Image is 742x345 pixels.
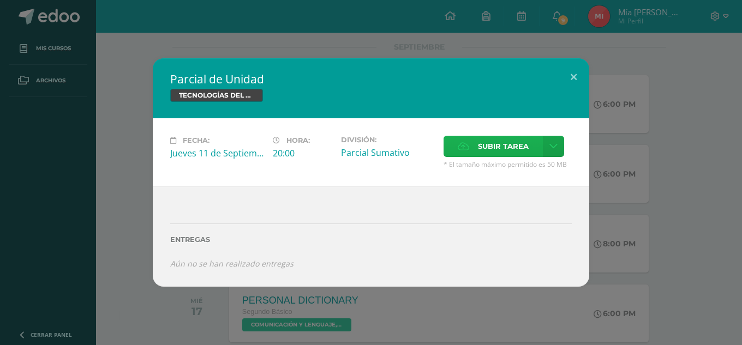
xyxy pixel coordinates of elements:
button: Close (Esc) [558,58,589,95]
span: Fecha: [183,136,210,144]
div: 20:00 [273,147,332,159]
label: Entregas [170,235,572,244]
div: Jueves 11 de Septiembre [170,147,264,159]
i: Aún no se han realizado entregas [170,258,294,269]
label: División: [341,136,435,144]
h2: Parcial de Unidad [170,71,572,87]
span: TECNOLOGÍAS DEL APRENDIZAJE Y LA COMUNICACIÓN [170,89,263,102]
span: Hora: [286,136,310,144]
span: Subir tarea [478,136,529,156]
div: Parcial Sumativo [341,147,435,159]
span: * El tamaño máximo permitido es 50 MB [444,160,572,169]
